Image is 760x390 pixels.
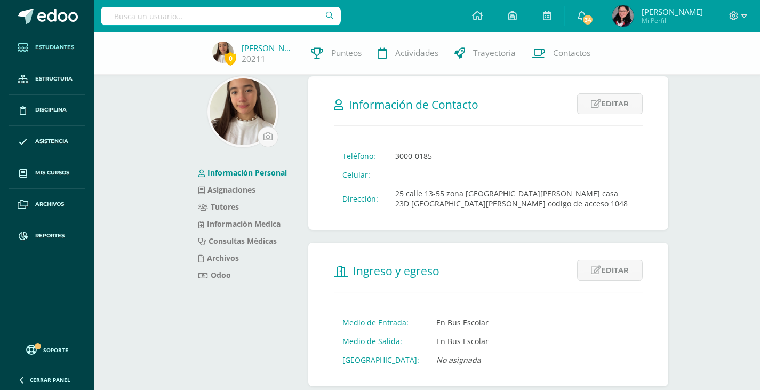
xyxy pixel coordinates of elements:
span: Disciplina [35,106,67,114]
a: Asignaciones [198,185,255,195]
span: 0 [225,52,236,65]
i: No asignada [436,355,481,365]
a: Mis cursos [9,157,85,189]
a: 20211 [242,53,266,65]
td: 25 calle 13-55 zona [GEOGRAPHIC_DATA][PERSON_NAME] casa 23D [GEOGRAPHIC_DATA][PERSON_NAME] codigo... [387,184,643,213]
a: Actividades [370,32,446,75]
span: Mi Perfil [642,16,703,25]
a: Archivos [198,253,239,263]
a: Información Medica [198,219,281,229]
span: Reportes [35,232,65,240]
span: Estudiantes [35,43,74,52]
span: Archivos [35,200,64,209]
span: 34 [582,14,594,26]
img: 49cb117dc1ebe7e946fd8fa7677853b2.png [210,78,276,145]
td: Dirección: [334,184,387,213]
a: Archivos [9,189,85,220]
td: Medio de Salida: [334,332,428,351]
a: Trayectoria [446,32,524,75]
a: Disciplina [9,95,85,126]
span: Trayectoria [473,47,516,59]
a: Odoo [198,270,231,280]
a: Estudiantes [9,32,85,63]
span: Asistencia [35,137,68,146]
td: En Bus Escolar [428,313,497,332]
span: Mis cursos [35,169,69,177]
span: Actividades [395,47,438,59]
span: Soporte [43,346,68,354]
a: [PERSON_NAME] [242,43,295,53]
span: Información de Contacto [349,97,478,112]
a: Punteos [303,32,370,75]
a: Editar [577,93,643,114]
a: Reportes [9,220,85,252]
input: Busca un usuario... [101,7,341,25]
a: Soporte [13,342,81,356]
a: Consultas Médicas [198,236,277,246]
img: b5b4577164ba51a9fb93f8b4c43c3a0b.png [212,42,234,63]
span: Cerrar panel [30,376,70,384]
td: Medio de Entrada: [334,313,428,332]
span: [PERSON_NAME] [642,6,703,17]
span: Punteos [331,47,362,59]
img: 5b5dc2834911c0cceae0df2d5a0ff844.png [612,5,634,27]
a: Editar [577,260,643,281]
td: Teléfono: [334,147,387,165]
a: Tutores [198,202,239,212]
td: [GEOGRAPHIC_DATA]: [334,351,428,369]
td: 3000-0185 [387,147,643,165]
span: Contactos [553,47,590,59]
a: Contactos [524,32,598,75]
td: Celular: [334,165,387,184]
a: Asistencia [9,126,85,157]
a: Información Personal [198,168,287,178]
span: Ingreso y egreso [353,264,439,278]
span: Estructura [35,75,73,83]
td: En Bus Escolar [428,332,497,351]
a: Estructura [9,63,85,95]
